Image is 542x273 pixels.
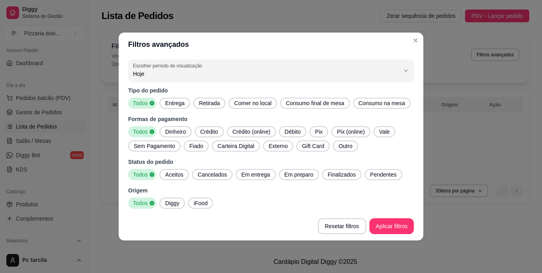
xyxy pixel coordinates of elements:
[160,126,191,137] button: Dinheiro
[131,142,178,150] span: Sem Pagamento
[192,169,233,180] button: Cancelados
[236,169,275,180] button: Em entrega
[227,126,276,137] button: Crédito (online)
[322,169,361,180] button: Finalizados
[299,142,327,150] span: Gift Card
[130,171,149,179] span: Todos
[130,199,149,207] span: Todos
[365,169,402,180] button: Pendentes
[281,128,304,136] span: Débito
[331,126,370,137] button: Pix (online)
[196,99,223,107] span: Retirada
[128,60,414,82] button: Escolher período de visualizaçãoHoje
[309,126,328,137] button: Pix
[128,115,414,123] p: Formas de pagamento
[318,218,366,234] button: Resetar filtros
[133,62,205,69] label: Escolher período de visualização
[128,186,414,194] p: Origem
[160,169,189,180] button: Aceitos
[128,158,414,166] p: Status do pedido
[190,199,211,207] span: iFood
[128,98,156,109] button: Todos
[265,142,291,150] span: Externo
[214,142,258,150] span: Carteira Digital
[119,33,423,56] header: Filtros avançados
[376,128,393,136] span: Vale
[162,99,188,107] span: Entrega
[162,171,186,179] span: Aceitos
[279,169,319,180] button: Em preparo
[188,198,213,209] button: iFood
[353,98,411,109] button: Consumo na mesa
[279,126,306,137] button: Débito
[333,140,358,152] button: Outro
[281,171,317,179] span: Em preparo
[160,198,185,209] button: Diggy
[186,142,206,150] span: Fiado
[195,126,224,137] button: Crédito
[128,87,414,94] p: Tipo do pedido
[193,98,225,109] button: Retirada
[128,198,156,209] button: Todos
[369,218,414,234] button: Aplicar filtros
[238,171,273,179] span: Em entrega
[128,126,156,137] button: Todos
[373,126,395,137] button: Vale
[312,128,326,136] span: Pix
[133,70,400,78] span: Hoje
[367,171,400,179] span: Pendentes
[263,140,293,152] button: Externo
[128,169,156,180] button: Todos
[212,140,260,152] button: Carteira Digital
[356,99,409,107] span: Consumo na mesa
[325,171,359,179] span: Finalizados
[184,140,209,152] button: Fiado
[409,34,422,47] button: Close
[162,199,183,207] span: Diggy
[280,98,350,109] button: Consumo final de mesa
[229,128,274,136] span: Crédito (online)
[197,128,221,136] span: Crédito
[231,99,275,107] span: Comer no local
[130,99,149,107] span: Todos
[160,98,190,109] button: Entrega
[334,128,368,136] span: Pix (online)
[229,98,277,109] button: Comer no local
[162,128,189,136] span: Dinheiro
[128,140,181,152] button: Sem Pagamento
[335,142,356,150] span: Outro
[296,140,330,152] button: Gift Card
[283,99,347,107] span: Consumo final de mesa
[194,171,230,179] span: Cancelados
[130,128,149,136] span: Todos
